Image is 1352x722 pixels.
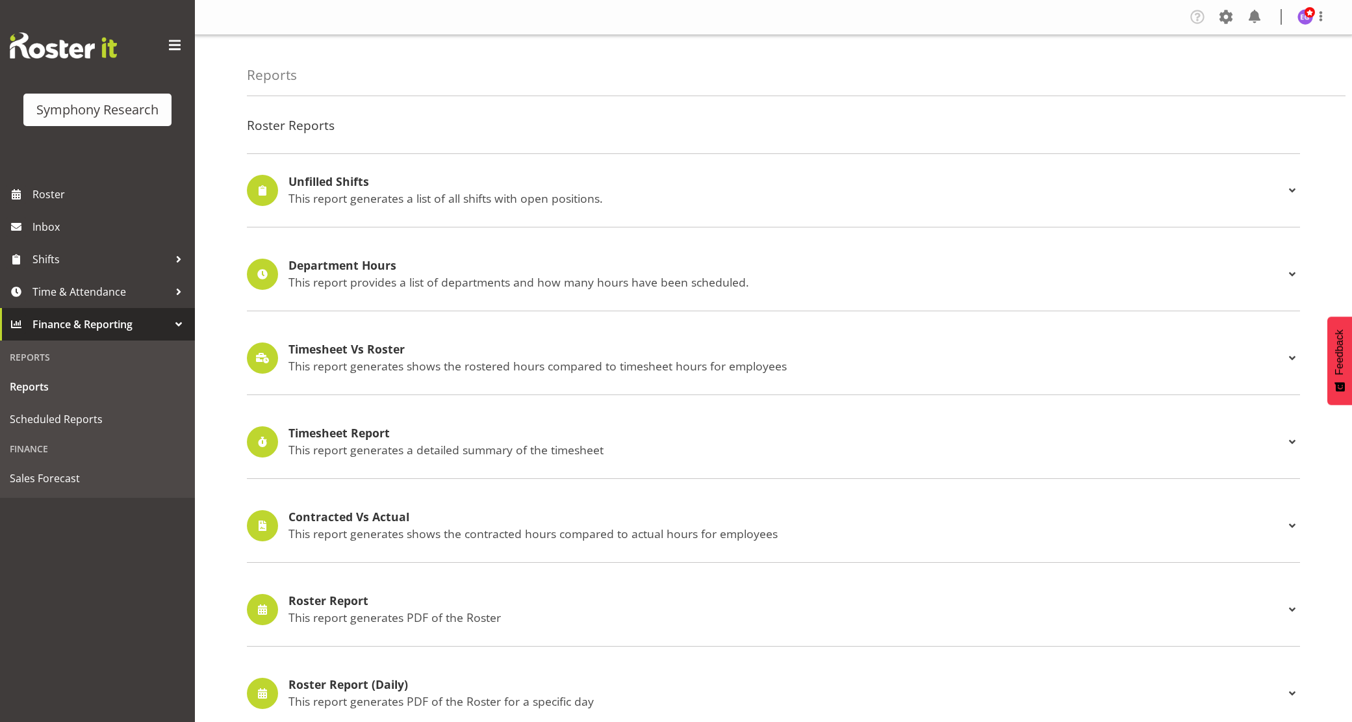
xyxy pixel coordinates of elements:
img: emma-gannaway277.jpg [1297,9,1313,25]
h4: Roster Report [288,595,1284,608]
span: Scheduled Reports [10,409,185,429]
span: Time & Attendance [32,282,169,302]
div: Symphony Research [36,100,159,120]
h4: Roster Reports [247,118,1300,133]
a: Reports [3,370,192,403]
h4: Reports [247,68,297,83]
span: Inbox [32,217,188,237]
div: Roster Report (Daily) This report generates PDF of the Roster for a specific day [247,678,1300,709]
button: Feedback - Show survey [1327,316,1352,405]
h4: Timesheet Vs Roster [288,343,1284,356]
div: Timesheet Vs Roster This report generates shows the rostered hours compared to timesheet hours fo... [247,342,1300,374]
p: This report generates PDF of the Roster for a specific day [288,694,1284,708]
a: Sales Forecast [3,462,192,495]
p: This report generates a detailed summary of the timesheet [288,443,1284,457]
div: Unfilled Shifts This report generates a list of all shifts with open positions. [247,175,1300,206]
div: Contracted Vs Actual This report generates shows the contracted hours compared to actual hours fo... [247,510,1300,541]
span: Finance & Reporting [32,315,169,334]
p: This report generates shows the rostered hours compared to timesheet hours for employees [288,359,1284,373]
div: Reports [3,344,192,370]
a: Scheduled Reports [3,403,192,435]
div: Department Hours This report provides a list of departments and how many hours have been scheduled. [247,259,1300,290]
h4: Unfilled Shifts [288,175,1284,188]
span: Reports [10,377,185,396]
p: This report generates shows the contracted hours compared to actual hours for employees [288,526,1284,541]
h4: Timesheet Report [288,427,1284,440]
h4: Department Hours [288,259,1284,272]
div: Timesheet Report This report generates a detailed summary of the timesheet [247,426,1300,458]
img: Rosterit website logo [10,32,117,58]
div: Roster Report This report generates PDF of the Roster [247,594,1300,625]
p: This report generates a list of all shifts with open positions. [288,191,1284,205]
h4: Roster Report (Daily) [288,678,1284,691]
span: Roster [32,185,188,204]
p: This report generates PDF of the Roster [288,610,1284,625]
div: Finance [3,435,192,462]
span: Shifts [32,250,169,269]
span: Feedback [1334,329,1346,375]
span: Sales Forecast [10,469,185,488]
h4: Contracted Vs Actual [288,511,1284,524]
p: This report provides a list of departments and how many hours have been scheduled. [288,275,1284,289]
